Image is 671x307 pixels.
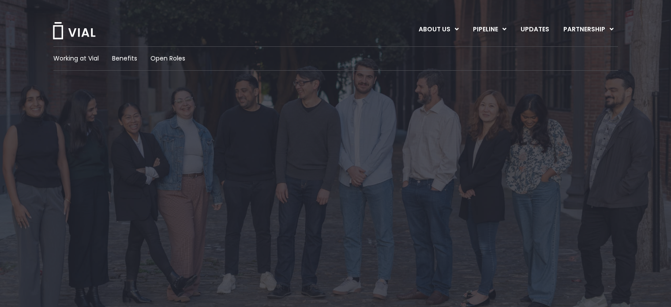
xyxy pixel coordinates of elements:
img: Vial Logo [52,22,96,39]
a: PARTNERSHIPMenu Toggle [556,22,621,37]
a: PIPELINEMenu Toggle [466,22,513,37]
a: Benefits [112,54,137,63]
a: Open Roles [150,54,185,63]
a: ABOUT USMenu Toggle [412,22,465,37]
a: UPDATES [514,22,556,37]
a: Working at Vial [53,54,99,63]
